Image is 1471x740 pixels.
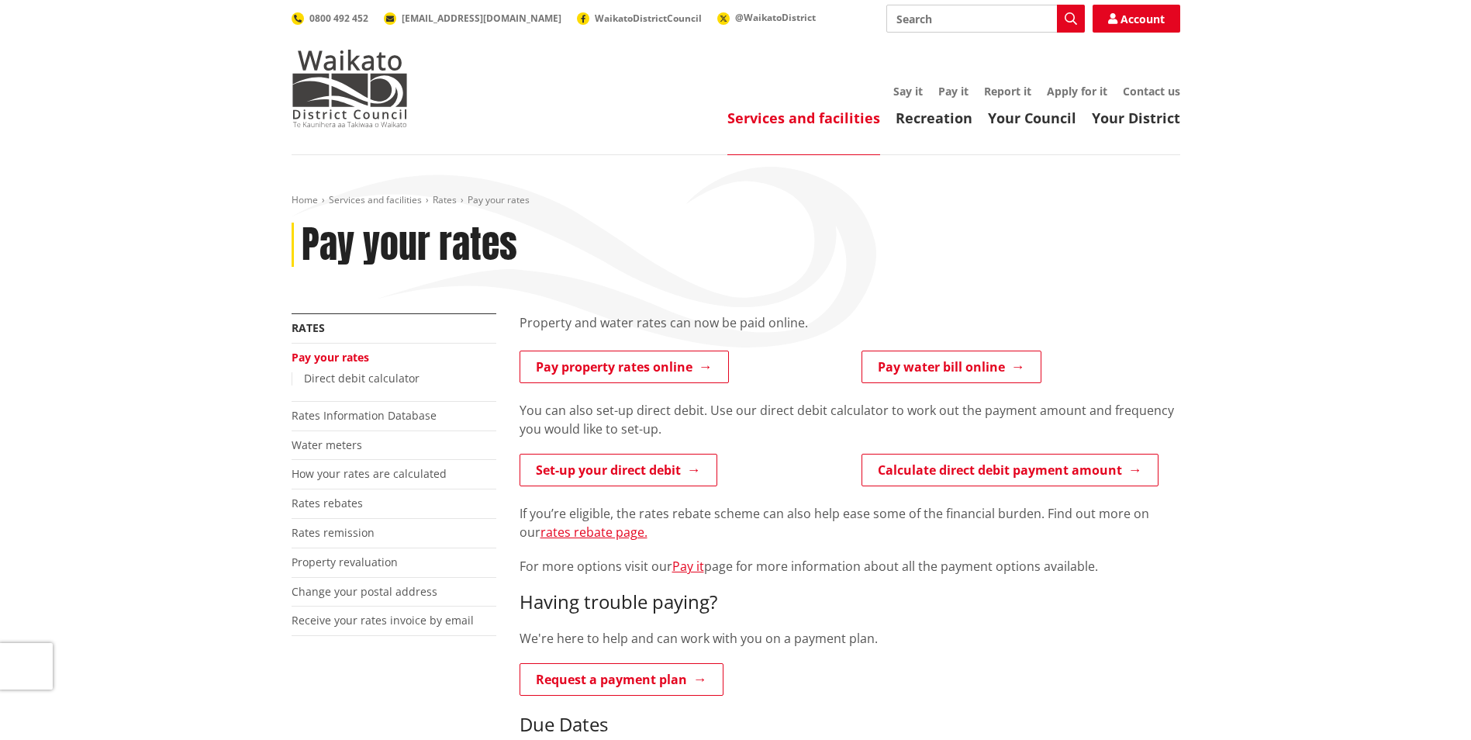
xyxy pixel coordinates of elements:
[1123,84,1180,99] a: Contact us
[292,613,474,628] a: Receive your rates invoice by email
[984,84,1031,99] a: Report it
[520,629,1180,648] p: We're here to help and can work with you on a payment plan.
[577,12,702,25] a: WaikatoDistrictCouncil
[292,466,447,481] a: How your rates are calculated
[520,557,1180,576] p: For more options visit our page for more information about all the payment options available.
[520,714,1180,736] h3: Due Dates
[292,350,369,365] a: Pay your rates
[862,454,1158,486] a: Calculate direct debit payment amount
[329,193,422,206] a: Services and facilities
[292,437,362,452] a: Water meters
[520,313,1180,351] div: Property and water rates can now be paid online.
[292,12,368,25] a: 0800 492 452
[540,524,647,541] a: rates rebate page.
[1047,84,1107,99] a: Apply for it
[292,584,437,599] a: Change your postal address
[727,109,880,127] a: Services and facilities
[735,11,816,24] span: @WaikatoDistrict
[717,11,816,24] a: @WaikatoDistrict
[433,193,457,206] a: Rates
[988,109,1076,127] a: Your Council
[402,12,561,25] span: [EMAIL_ADDRESS][DOMAIN_NAME]
[384,12,561,25] a: [EMAIL_ADDRESS][DOMAIN_NAME]
[672,558,704,575] a: Pay it
[292,496,363,510] a: Rates rebates
[292,555,398,569] a: Property revaluation
[862,351,1041,383] a: Pay water bill online
[896,109,972,127] a: Recreation
[292,194,1180,207] nav: breadcrumb
[292,408,437,423] a: Rates Information Database
[520,663,723,696] a: Request a payment plan
[520,504,1180,541] p: If you’re eligible, the rates rebate scheme can also help ease some of the financial burden. Find...
[292,50,408,127] img: Waikato District Council - Te Kaunihera aa Takiwaa o Waikato
[1093,5,1180,33] a: Account
[309,12,368,25] span: 0800 492 452
[1092,109,1180,127] a: Your District
[886,5,1085,33] input: Search input
[520,401,1180,438] p: You can also set-up direct debit. Use our direct debit calculator to work out the payment amount ...
[520,454,717,486] a: Set-up your direct debit
[292,525,375,540] a: Rates remission
[520,351,729,383] a: Pay property rates online
[520,591,1180,614] h3: Having trouble paying?
[304,371,420,386] a: Direct debit calculator
[302,223,517,268] h1: Pay your rates
[893,84,923,99] a: Say it
[292,320,325,335] a: Rates
[468,193,530,206] span: Pay your rates
[292,193,318,206] a: Home
[938,84,969,99] a: Pay it
[595,12,702,25] span: WaikatoDistrictCouncil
